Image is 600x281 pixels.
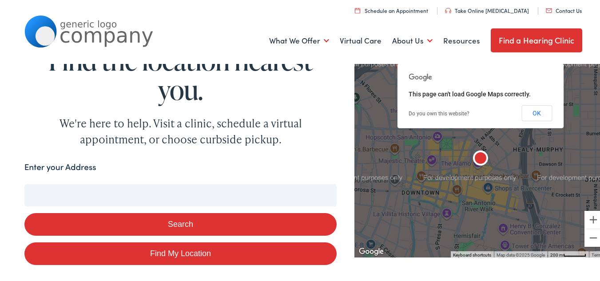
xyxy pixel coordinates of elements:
[409,109,469,115] a: Do you own this website?
[497,251,545,256] span: Map data ©2025 Google
[546,5,582,13] a: Contact Us
[550,251,563,256] span: 200 m
[355,5,428,13] a: Schedule an Appointment
[24,241,337,264] a: Find My Location
[392,23,433,56] a: About Us
[409,89,531,96] span: This page can't load Google Maps correctly.
[340,23,381,56] a: Virtual Care
[24,159,96,172] label: Enter your Address
[466,144,495,172] div: The Alamo
[269,23,329,56] a: What We Offer
[24,212,337,234] button: Search
[24,183,337,205] input: Enter your address or zip code
[546,7,552,12] img: utility icon
[24,44,337,103] h1: Find the location nearest you.
[355,6,360,12] img: utility icon
[443,23,480,56] a: Resources
[357,245,386,256] img: Google
[453,251,491,257] button: Keyboard shortcuts
[445,7,451,12] img: utility icon
[548,250,589,256] button: Map Scale: 200 m per 48 pixels
[445,5,529,13] a: Take Online [MEDICAL_DATA]
[491,27,583,51] a: Find a Hearing Clinic
[357,245,386,256] a: Open this area in Google Maps (opens a new window)
[39,114,323,146] div: We're here to help. Visit a clinic, schedule a virtual appointment, or choose curbside pickup.
[521,104,552,120] button: OK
